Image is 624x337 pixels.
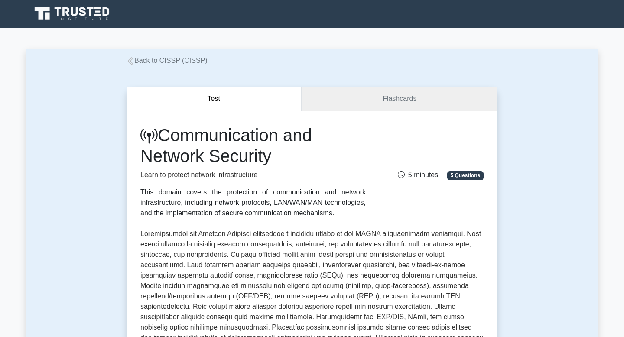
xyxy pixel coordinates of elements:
[398,171,438,178] span: 5 minutes
[140,187,366,218] div: This domain covers the protection of communication and network infrastructure, including network ...
[447,171,484,180] span: 5 Questions
[140,125,366,166] h1: Communication and Network Security
[127,57,208,64] a: Back to CISSP (CISSP)
[302,87,497,111] a: Flashcards
[140,170,366,180] p: Learn to protect network infrastructure
[127,87,302,111] button: Test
